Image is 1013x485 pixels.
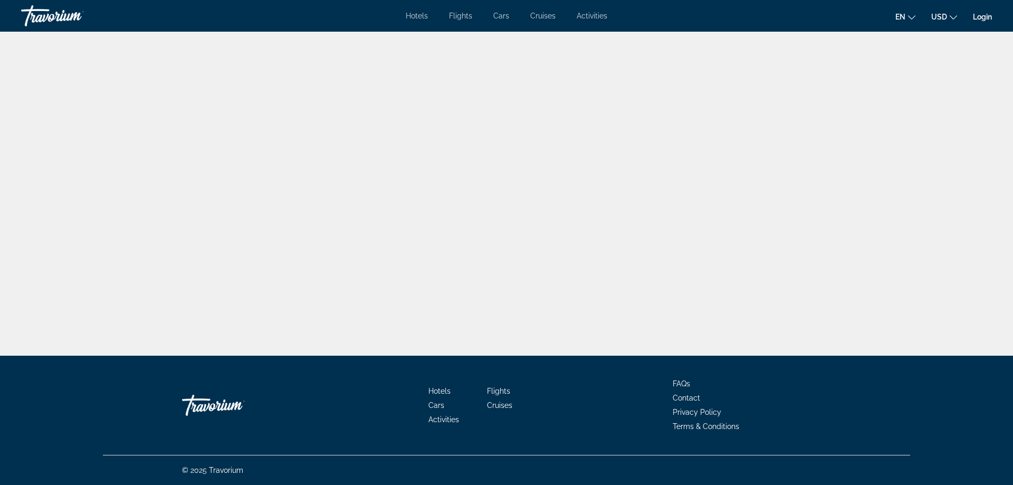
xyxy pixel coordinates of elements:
a: Hotels [406,12,428,20]
a: Activities [428,415,459,424]
span: © 2025 Travorium [182,466,243,474]
a: Flights [449,12,472,20]
span: en [895,13,905,21]
a: Cars [428,401,444,410]
a: Hotels [428,387,451,395]
a: Flights [487,387,510,395]
a: Privacy Policy [673,408,721,416]
button: Change currency [931,9,957,24]
a: FAQs [673,379,690,388]
a: Cruises [530,12,556,20]
span: USD [931,13,947,21]
a: Contact [673,394,700,402]
a: Terms & Conditions [673,422,739,431]
a: Cruises [487,401,512,410]
a: Cars [493,12,509,20]
a: Travorium [182,389,288,421]
a: Activities [577,12,607,20]
a: Login [973,13,992,21]
a: Travorium [21,2,127,30]
button: Change language [895,9,915,24]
